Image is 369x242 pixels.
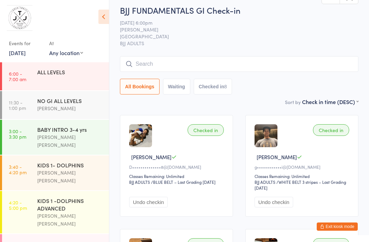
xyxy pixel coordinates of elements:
a: 3:00 -3:30 pmBABY INTRO 3-4 yrs[PERSON_NAME] [PERSON_NAME] [2,120,109,155]
span: [GEOGRAPHIC_DATA] [120,33,348,40]
div: BJJ ADULTS [255,179,275,185]
button: Undo checkin [129,197,168,207]
div: KIDS 1 -DOLPHINS ADVANCED [37,197,103,212]
img: image1729159466.png [255,124,277,147]
div: [PERSON_NAME] [37,104,103,112]
div: 8 [224,84,227,89]
a: 3:40 -4:20 pmKIDS 1- DOLPHINS[PERSON_NAME] [PERSON_NAME] [2,155,109,190]
div: [PERSON_NAME] [PERSON_NAME] [37,169,103,184]
span: / WHITE BELT 3 stripes – Last Grading [DATE] [255,179,346,191]
time: 3:00 - 3:30 pm [9,128,26,139]
div: BABY INTRO 3-4 yrs [37,126,103,133]
time: 3:40 - 4:20 pm [9,164,27,175]
div: g••••••••••••i@[DOMAIN_NAME] [255,164,351,170]
span: [PERSON_NAME] [131,153,172,161]
a: 6:00 -7:00 amALL LEVELS [2,62,109,90]
button: Checked in8 [194,79,232,94]
button: Undo checkin [255,197,293,207]
img: Traditional Brazilian Jiu Jitsu School Australia [7,5,32,31]
div: [PERSON_NAME] [PERSON_NAME] [37,133,103,149]
a: 4:20 -5:00 pmKIDS 1 -DOLPHINS ADVANCED[PERSON_NAME] [PERSON_NAME] [2,191,109,233]
button: All Bookings [120,79,160,94]
time: 4:20 - 5:00 pm [9,200,27,211]
img: image1715158784.png [129,124,152,147]
span: BJJ ADULTS [120,40,358,47]
span: [PERSON_NAME] [257,153,297,161]
span: [DATE] 6:00pm [120,19,348,26]
div: Any location [49,49,83,56]
span: / BLUE BELT – Last Grading [DATE] [151,179,216,185]
label: Sort by [285,99,301,105]
div: ALL LEVELS [37,68,103,76]
div: Checked in [188,124,224,136]
div: Check in time (DESC) [302,98,358,105]
div: NO GI ALL LEVELS [37,97,103,104]
a: 11:30 -1:00 pmNO GI ALL LEVELS[PERSON_NAME] [2,91,109,119]
div: [PERSON_NAME] [PERSON_NAME] [37,212,103,228]
div: At [49,38,83,49]
time: 11:30 - 1:00 pm [9,100,26,111]
button: Waiting [163,79,190,94]
a: [DATE] [9,49,26,56]
input: Search [120,56,358,72]
div: D••••••••••••••8@[DOMAIN_NAME] [129,164,226,170]
div: Checked in [313,124,349,136]
div: Classes Remaining: Unlimited [129,173,226,179]
div: Classes Remaining: Unlimited [255,173,351,179]
div: KIDS 1- DOLPHINS [37,161,103,169]
span: [PERSON_NAME] [120,26,348,33]
div: Events for [9,38,42,49]
h2: BJJ FUNDAMENTALS GI Check-in [120,4,358,16]
time: 6:00 - 7:00 am [9,71,26,82]
button: Exit kiosk mode [317,222,358,231]
div: BJJ ADULTS [129,179,150,185]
